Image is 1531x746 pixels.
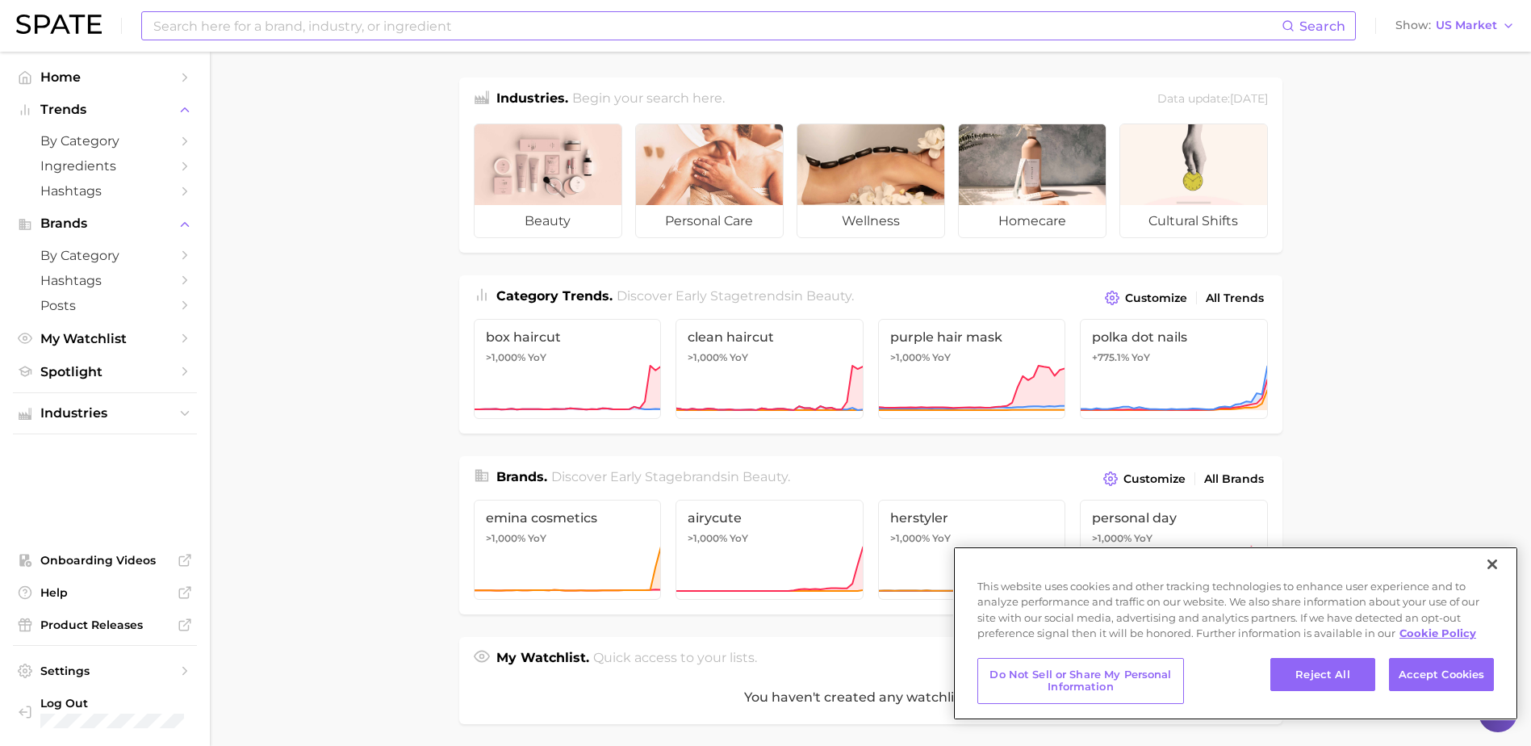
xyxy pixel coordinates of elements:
a: Hashtags [13,268,197,293]
a: personal care [635,124,784,238]
button: ShowUS Market [1391,15,1519,36]
span: Brands . [496,469,547,484]
span: beauty [475,205,621,237]
button: Customize [1099,467,1189,490]
a: Help [13,580,197,605]
span: Log Out [40,696,219,710]
span: >1,000% [890,532,930,544]
span: box haircut [486,329,650,345]
span: by Category [40,248,169,263]
a: All Brands [1200,468,1268,490]
a: box haircut>1,000% YoY [474,319,662,419]
a: cultural shifts [1119,124,1268,238]
span: airycute [688,510,851,526]
div: This website uses cookies and other tracking technologies to enhance user experience and to analy... [953,579,1518,650]
div: Cookie banner [953,547,1518,720]
span: Settings [40,664,169,678]
span: >1,000% [688,532,727,544]
a: homecare [958,124,1106,238]
div: You haven't created any watchlists yet [459,671,1282,724]
span: cultural shifts [1120,205,1267,237]
span: beauty [806,288,851,304]
a: Posts [13,293,197,318]
a: clean haircut>1,000% YoY [676,319,864,419]
span: by Category [40,133,169,149]
button: Reject All [1270,658,1375,692]
span: Onboarding Videos [40,553,169,568]
span: Product Releases [40,618,169,632]
span: Customize [1125,291,1187,305]
span: Trends [40,103,169,117]
button: Accept Cookies [1389,658,1494,692]
span: Discover Early Stage brands in . [551,469,790,484]
span: Spotlight [40,364,169,379]
button: Customize [1101,287,1190,309]
span: Show [1395,21,1431,30]
span: All Brands [1204,472,1264,486]
a: My Watchlist [13,326,197,351]
span: YoY [528,532,546,545]
a: wellness [797,124,945,238]
a: by Category [13,243,197,268]
a: personal day>1,000% YoY [1080,500,1268,600]
h1: Industries. [496,89,568,111]
a: Log out. Currently logged in with e-mail sramana_sharma@cotyinc.com. [13,691,197,733]
span: >1,000% [486,532,525,544]
span: >1,000% [1092,532,1132,544]
span: polka dot nails [1092,329,1256,345]
span: wellness [797,205,944,237]
span: Brands [40,216,169,231]
span: YoY [932,532,951,545]
a: Product Releases [13,613,197,637]
div: Data update: [DATE] [1157,89,1268,111]
a: purple hair mask>1,000% YoY [878,319,1066,419]
span: emina cosmetics [486,510,650,526]
span: YoY [730,532,748,545]
button: Brands [13,212,197,236]
h2: Quick access to your lists. [593,648,757,671]
span: Category Trends . [496,288,613,304]
a: Ingredients [13,153,197,178]
button: Trends [13,98,197,122]
div: Privacy [953,547,1518,720]
span: YoY [1134,532,1152,545]
span: >1,000% [688,351,727,363]
span: Help [40,585,169,600]
span: Hashtags [40,183,169,199]
span: Search [1299,19,1345,34]
span: purple hair mask [890,329,1054,345]
img: SPATE [16,15,102,34]
a: airycute>1,000% YoY [676,500,864,600]
span: beauty [742,469,788,484]
span: YoY [1132,351,1150,364]
a: Settings [13,659,197,683]
span: >1,000% [890,351,930,363]
span: My Watchlist [40,331,169,346]
a: herstyler>1,000% YoY [878,500,1066,600]
a: beauty [474,124,622,238]
input: Search here for a brand, industry, or ingredient [152,12,1282,40]
span: Ingredients [40,158,169,174]
span: Hashtags [40,273,169,288]
a: Onboarding Videos [13,548,197,572]
span: Discover Early Stage trends in . [617,288,854,304]
h1: My Watchlist. [496,648,589,671]
span: Industries [40,406,169,421]
h2: Begin your search here. [572,89,725,111]
span: YoY [932,351,951,364]
span: +775.1% [1092,351,1129,363]
span: personal care [636,205,783,237]
span: herstyler [890,510,1054,526]
a: polka dot nails+775.1% YoY [1080,319,1268,419]
span: homecare [959,205,1106,237]
span: YoY [528,351,546,364]
span: Home [40,69,169,85]
a: All Trends [1202,287,1268,309]
span: US Market [1436,21,1497,30]
span: Customize [1123,472,1186,486]
span: All Trends [1206,291,1264,305]
span: personal day [1092,510,1256,526]
a: Home [13,65,197,90]
a: Spotlight [13,359,197,384]
span: clean haircut [688,329,851,345]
